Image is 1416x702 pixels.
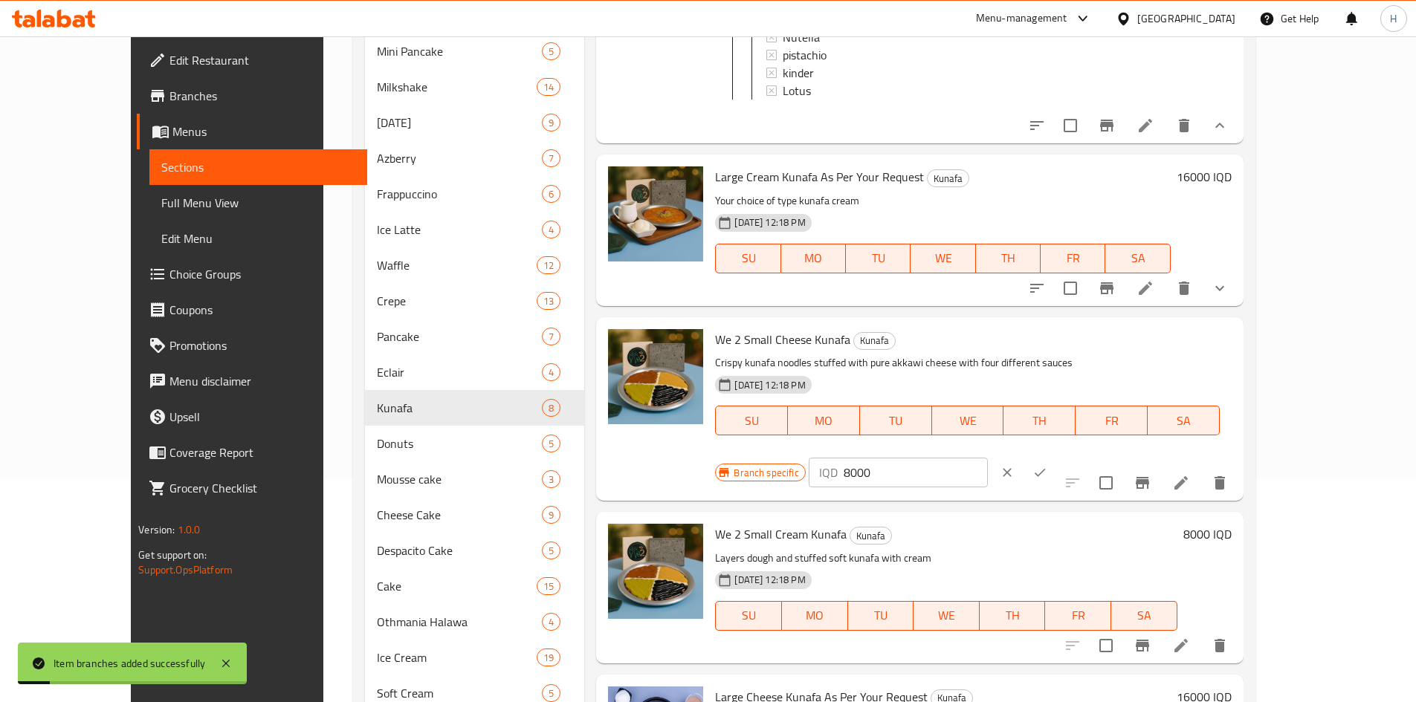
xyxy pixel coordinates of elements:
span: [DATE] 12:18 PM [728,378,811,392]
a: Edit menu item [1137,117,1154,134]
span: 4 [543,615,560,629]
div: items [542,328,560,345]
div: Ice Cream19 [365,640,584,675]
button: WE [932,406,1004,435]
button: sort-choices [1019,108,1055,143]
button: MO [781,244,846,273]
a: Edit menu item [1172,474,1190,492]
span: 9 [543,116,560,130]
span: 1.0.0 [178,520,201,539]
span: Select to update [1055,273,1086,304]
span: 5 [543,686,560,701]
p: IQD [819,464,838,481]
p: Your choice of type kunafa cream [715,192,1170,210]
div: Mousse cake3 [365,461,584,497]
div: Eclair4 [365,354,584,390]
span: MO [794,410,854,432]
span: Despacito Cake [377,542,542,559]
div: Kunafa [377,399,542,417]
div: Donuts [377,435,542,452]
span: Menus [172,123,355,140]
h6: 8000 IQD [1183,524,1232,545]
a: Edit menu item [1172,637,1190,654]
span: SU [722,247,775,269]
button: TH [976,244,1041,273]
button: SU [715,601,782,631]
a: Coverage Report [137,435,367,470]
div: Waffle12 [365,247,584,283]
span: 7 [543,330,560,344]
div: items [542,114,560,131]
span: 5 [543,437,560,451]
span: Edit Menu [161,230,355,247]
span: Crepe [377,292,537,310]
div: Frappuccino [377,185,542,203]
span: Branches [169,87,355,105]
div: Item branches added successfully [54,655,205,672]
span: [DATE] [377,114,542,131]
span: 4 [543,223,560,237]
span: Mini Pancake [377,42,542,60]
span: Ice Cream [377,649,537,666]
div: Sunday [377,114,542,131]
div: [DATE]9 [365,105,584,140]
span: Grocery Checklist [169,479,355,497]
button: SA [1111,601,1177,631]
span: We 2 Small Cream Kunafa [715,523,847,545]
span: 7 [543,152,560,166]
a: Menus [137,114,367,149]
span: pistachio [783,46,827,64]
div: items [542,435,560,452]
div: items [542,506,560,524]
div: items [542,149,560,167]
h6: 16000 IQD [1177,166,1232,187]
span: Soft Cream [377,684,542,702]
span: Waffle [377,256,537,274]
span: Branch specific [728,466,804,480]
span: 12 [537,259,560,273]
span: Edit Restaurant [169,51,355,69]
img: We 2 Small Cheese Kunafa [608,329,703,424]
button: SU [715,244,780,273]
button: delete [1202,628,1238,663]
span: FR [1051,605,1105,626]
div: Kunafa [927,169,969,187]
div: items [542,684,560,702]
span: Choice Groups [169,265,355,283]
span: Full Menu View [161,194,355,212]
a: Promotions [137,328,367,363]
div: items [537,577,560,595]
div: items [542,470,560,488]
div: Ice Latte [377,221,542,238]
button: show more [1202,108,1238,143]
span: WE [916,247,969,269]
span: 5 [543,544,560,558]
a: Edit Menu [149,221,367,256]
button: TH [980,601,1046,631]
div: Cheese Cake [377,506,542,524]
div: Eclair [377,363,542,381]
button: MO [788,406,860,435]
span: 6 [543,187,560,201]
span: Othmania Halawa [377,613,542,631]
div: Azberry [377,149,542,167]
span: WE [919,605,974,626]
span: 8 [543,401,560,415]
span: TH [1009,410,1070,432]
button: TU [846,244,911,273]
div: Despacito Cake5 [365,533,584,568]
span: Kunafa [928,170,969,187]
span: SU [722,410,782,432]
div: Pancake7 [365,319,584,354]
span: Menu disclaimer [169,372,355,390]
a: Menu disclaimer [137,363,367,399]
span: Get support on: [138,545,207,565]
button: Branch-specific-item [1089,270,1125,306]
span: Large Cream Kunafa As Per Your Request [715,166,924,188]
button: delete [1202,465,1238,501]
a: Full Menu View [149,185,367,221]
div: Pancake [377,328,542,345]
div: Ice Latte4 [365,212,584,247]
